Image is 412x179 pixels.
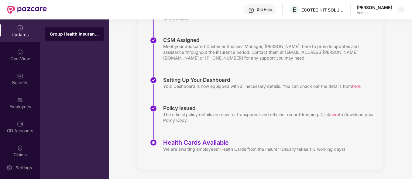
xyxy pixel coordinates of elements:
[17,49,23,55] img: svg+xml;base64,PHN2ZyBpZD0iSG9tZSIgeG1sbnM9Imh0dHA6Ly93d3cudzMub3JnLzIwMDAvc3ZnIiB3aWR0aD0iMjAiIG...
[163,146,345,152] div: We are awaiting employees' Health Cards from the Insurer (Usually takes 1-3 working days)
[150,105,157,112] img: svg+xml;base64,PHN2ZyBpZD0iU3RlcC1Eb25lLTMyeDMyIiB4bWxucz0iaHR0cDovL3d3dy53My5vcmcvMjAwMC9zdmciIH...
[17,25,23,31] img: svg+xml;base64,PHN2ZyBpZD0iVXBkYXRlZCIgeG1sbnM9Imh0dHA6Ly93d3cudzMub3JnLzIwMDAvc3ZnIiB3aWR0aD0iMj...
[163,77,361,83] div: Setting Up Your Dashboard
[399,7,403,12] img: svg+xml;base64,PHN2ZyBpZD0iRHJvcGRvd24tMzJ4MzIiIHhtbG5zPSJodHRwOi8vd3d3LnczLm9yZy8yMDAwL3N2ZyIgd2...
[17,145,23,151] img: svg+xml;base64,PHN2ZyBpZD0iQ2xhaW0iIHhtbG5zPSJodHRwOi8vd3d3LnczLm9yZy8yMDAwL3N2ZyIgd2lkdGg9IjIwIi...
[163,105,377,112] div: Policy Issued
[257,7,272,12] div: Get Help
[330,112,339,117] span: here
[301,7,344,13] div: ECOTECH IT SOLUTIONS PRIVATE LIMITED
[150,37,157,44] img: svg+xml;base64,PHN2ZyBpZD0iU3RlcC1Eb25lLTMyeDMyIiB4bWxucz0iaHR0cDovL3d3dy53My5vcmcvMjAwMC9zdmciIH...
[357,5,392,10] div: [PERSON_NAME]
[150,139,157,146] img: svg+xml;base64,PHN2ZyBpZD0iU3RlcC1BY3RpdmUtMzJ4MzIiIHhtbG5zPSJodHRwOi8vd3d3LnczLm9yZy8yMDAwL3N2Zy...
[150,77,157,84] img: svg+xml;base64,PHN2ZyBpZD0iU3RlcC1Eb25lLTMyeDMyIiB4bWxucz0iaHR0cDovL3d3dy53My5vcmcvMjAwMC9zdmciIH...
[352,84,361,89] span: here
[163,139,345,146] div: Health Cards Available
[6,165,12,171] img: svg+xml;base64,PHN2ZyBpZD0iU2V0dGluZy0yMHgyMCIgeG1sbnM9Imh0dHA6Ly93d3cudzMub3JnLzIwMDAvc3ZnIiB3aW...
[50,31,99,37] div: Group Health Insurance
[248,7,254,13] img: svg+xml;base64,PHN2ZyBpZD0iSGVscC0zMngzMiIgeG1sbnM9Imh0dHA6Ly93d3cudzMub3JnLzIwMDAvc3ZnIiB3aWR0aD...
[17,97,23,103] img: svg+xml;base64,PHN2ZyBpZD0iRW1wbG95ZWVzIiB4bWxucz0iaHR0cDovL3d3dy53My5vcmcvMjAwMC9zdmciIHdpZHRoPS...
[163,43,377,61] div: Meet your dedicated Customer Success Manager, [PERSON_NAME], here to provide updates and assistan...
[163,83,361,89] div: Your Dashboard is now equipped with all necessary details. You can check out the details from
[17,121,23,127] img: svg+xml;base64,PHN2ZyBpZD0iQ0RfQWNjb3VudHMiIGRhdGEtbmFtZT0iQ0QgQWNjb3VudHMiIHhtbG5zPSJodHRwOi8vd3...
[293,6,296,13] span: E
[163,37,377,43] div: CSM Assigned
[17,73,23,79] img: svg+xml;base64,PHN2ZyBpZD0iQmVuZWZpdHMiIHhtbG5zPSJodHRwOi8vd3d3LnczLm9yZy8yMDAwL3N2ZyIgd2lkdGg9Ij...
[14,165,34,171] div: Settings
[7,6,47,14] img: New Pazcare Logo
[357,10,392,15] div: Admin
[163,112,377,123] div: The official policy details are now for transparent and efficient record-keeping. Click to downlo...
